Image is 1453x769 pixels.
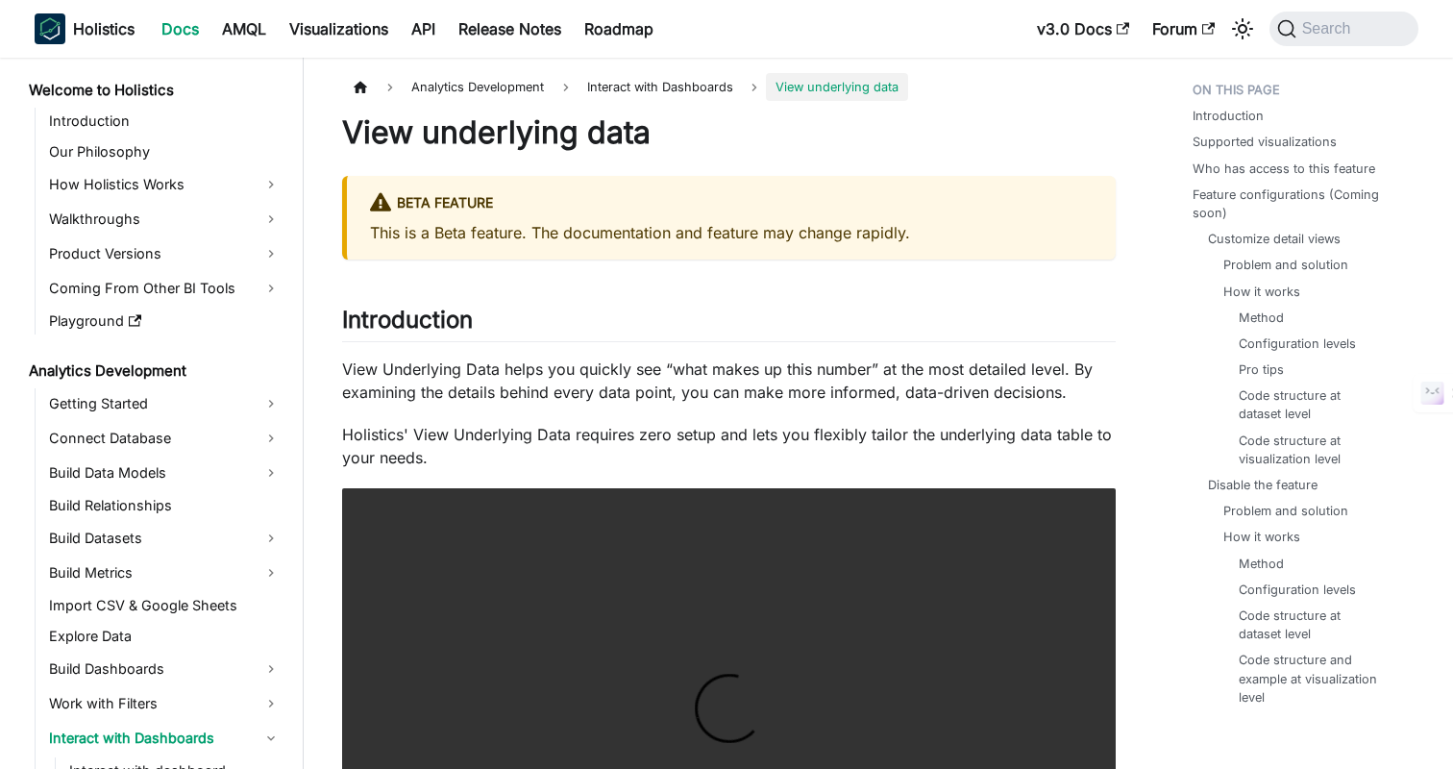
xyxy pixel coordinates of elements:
[73,17,135,40] b: Holistics
[573,13,665,44] a: Roadmap
[15,58,304,769] nav: Docs sidebar
[1141,13,1226,44] a: Forum
[342,73,379,101] a: Home page
[1239,607,1384,643] a: Code structure at dataset level
[43,654,286,684] a: Build Dashboards
[35,13,65,44] img: Holistics
[370,221,1093,244] p: This is a Beta feature. The documentation and feature may change rapidly.
[1223,528,1300,546] a: How it works
[402,73,554,101] span: Analytics Development
[1239,386,1384,423] a: Code structure at dataset level
[342,423,1116,469] p: Holistics' View Underlying Data requires zero setup and lets you flexibly tailor the underlying d...
[342,306,1116,342] h2: Introduction
[43,169,286,200] a: How Holistics Works
[1269,12,1418,46] button: Search (Command+K)
[210,13,278,44] a: AMQL
[447,13,573,44] a: Release Notes
[43,523,286,554] a: Build Datasets
[342,358,1116,404] p: View Underlying Data helps you quickly see “what makes up this number” at the most detailed level...
[342,73,1116,101] nav: Breadcrumbs
[1193,186,1407,222] a: Feature configurations (Coming soon)
[150,13,210,44] a: Docs
[23,358,286,384] a: Analytics Development
[43,138,286,165] a: Our Philosophy
[1239,335,1356,353] a: Configuration levels
[1208,230,1341,248] a: Customize detail views
[1193,160,1375,178] a: Who has access to this feature
[400,13,447,44] a: API
[43,238,286,269] a: Product Versions
[1239,360,1284,379] a: Pro tips
[1223,502,1348,520] a: Problem and solution
[43,273,286,304] a: Coming From Other BI Tools
[766,73,908,101] span: View underlying data
[1239,581,1356,599] a: Configuration levels
[43,688,286,719] a: Work with Filters
[43,458,286,488] a: Build Data Models
[43,492,286,519] a: Build Relationships
[43,388,286,419] a: Getting Started
[43,558,286,588] a: Build Metrics
[370,191,1093,216] div: BETA FEATURE
[1239,309,1284,327] a: Method
[342,113,1116,152] h1: View underlying data
[1296,20,1363,37] span: Search
[1223,283,1300,301] a: How it works
[23,77,286,104] a: Welcome to Holistics
[43,108,286,135] a: Introduction
[1025,13,1141,44] a: v3.0 Docs
[35,13,135,44] a: HolisticsHolisticsHolistics
[1208,476,1318,494] a: Disable the feature
[1227,13,1258,44] button: Switch between dark and light mode (currently system mode)
[578,73,743,101] span: Interact with Dashboards
[43,204,286,235] a: Walkthroughs
[43,623,286,650] a: Explore Data
[1193,133,1337,151] a: Supported visualizations
[1239,555,1284,573] a: Method
[1223,256,1348,274] a: Problem and solution
[43,723,286,754] a: Interact with Dashboards
[1239,432,1384,468] a: Code structure at visualization level
[1239,651,1384,707] a: Code structure and example at visualization level
[43,592,286,619] a: Import CSV & Google Sheets
[1193,107,1264,125] a: Introduction
[43,423,286,454] a: Connect Database
[43,308,286,335] a: Playground
[278,13,400,44] a: Visualizations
